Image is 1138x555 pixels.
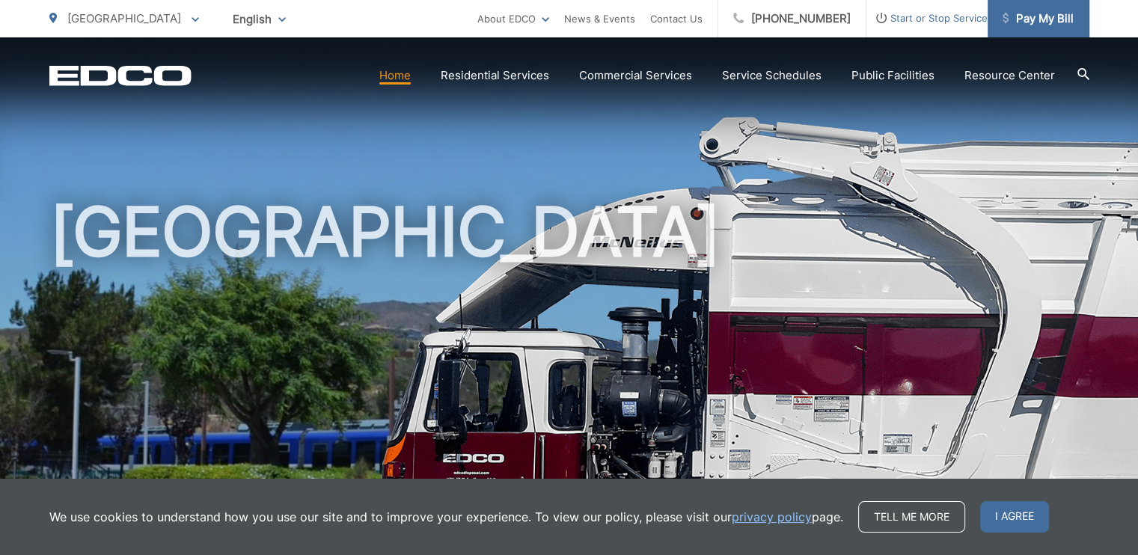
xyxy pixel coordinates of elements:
[221,6,297,32] span: English
[732,508,812,526] a: privacy policy
[477,10,549,28] a: About EDCO
[379,67,411,85] a: Home
[964,67,1055,85] a: Resource Center
[1003,10,1074,28] span: Pay My Bill
[722,67,822,85] a: Service Schedules
[49,508,843,526] p: We use cookies to understand how you use our site and to improve your experience. To view our pol...
[441,67,549,85] a: Residential Services
[980,501,1049,533] span: I agree
[49,65,192,86] a: EDCD logo. Return to the homepage.
[858,501,965,533] a: Tell me more
[650,10,703,28] a: Contact Us
[851,67,934,85] a: Public Facilities
[579,67,692,85] a: Commercial Services
[67,11,181,25] span: [GEOGRAPHIC_DATA]
[564,10,635,28] a: News & Events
